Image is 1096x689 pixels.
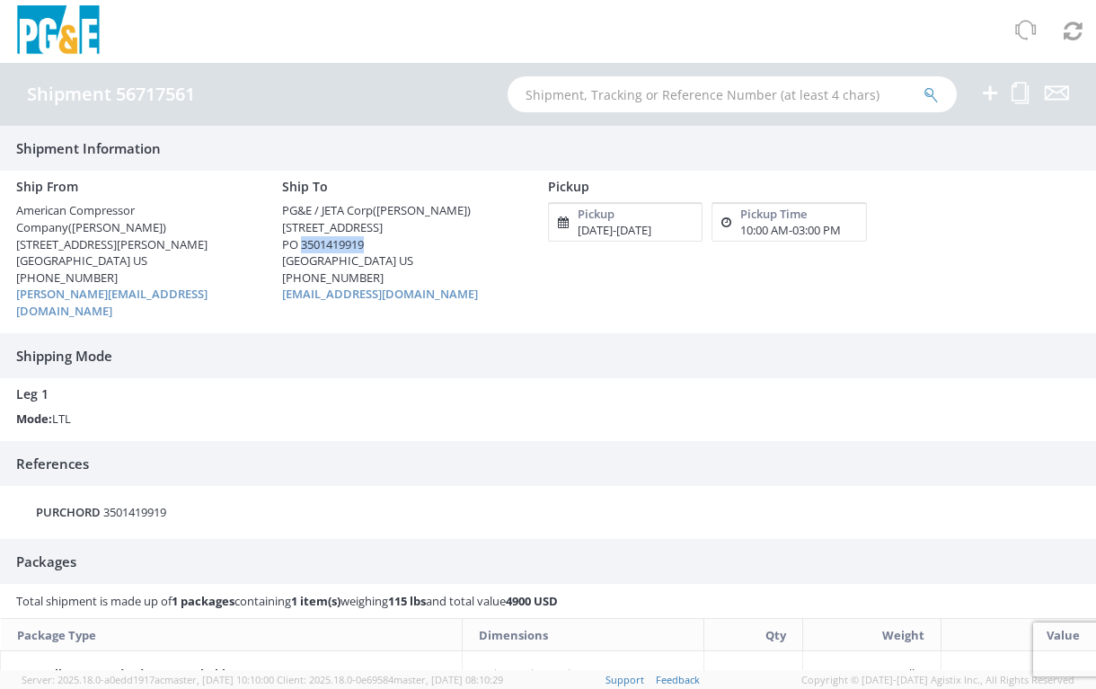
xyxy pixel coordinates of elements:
[1028,666,1080,682] strong: 4900 USD
[578,222,651,239] div: [DATE] [DATE]
[508,76,957,112] input: Shipment, Tracking or Reference Number (at least 4 chars)
[373,202,471,218] span: ([PERSON_NAME])
[463,619,704,651] th: Dimensions
[789,222,792,238] span: -
[164,673,274,686] span: master, [DATE] 10:10:00
[656,673,700,686] a: Feedback
[36,506,101,518] h5: PURCHORD
[282,269,521,287] div: [PHONE_NUMBER]
[16,252,255,269] div: [GEOGRAPHIC_DATA] US
[103,504,166,520] span: 3501419919
[172,593,234,609] strong: 1 packages
[282,236,521,253] div: PO 3501419919
[740,208,807,220] h5: Pickup Time
[388,593,426,609] strong: 115 lbs
[605,673,644,686] a: Support
[3,411,276,428] div: LTL
[282,219,521,236] div: [STREET_ADDRESS]
[16,286,208,319] a: [PERSON_NAME][EMAIL_ADDRESS][DOMAIN_NAME]
[548,180,876,193] h4: Pickup
[578,208,614,220] h5: Pickup
[13,5,103,58] img: pge-logo-06675f144f4cfa6a6814.png
[801,673,1074,687] span: Copyright © [DATE]-[DATE] Agistix Inc., All Rights Reserved
[1,619,463,651] th: Package Type
[17,666,236,682] strong: 1 x Pallet(s) Standard (Not Stackable)
[393,673,503,686] span: master, [DATE] 08:10:29
[291,593,340,609] strong: 1 item(s)
[16,180,255,193] h4: Ship From
[68,219,166,235] span: ([PERSON_NAME])
[282,252,521,269] div: [GEOGRAPHIC_DATA] US
[740,222,841,239] div: 10:00 AM 03:00 PM
[941,619,1096,651] th: Value
[277,673,503,686] span: Client: 2025.18.0-0e69584
[16,236,255,253] div: [STREET_ADDRESS][PERSON_NAME]
[22,673,274,686] span: Server: 2025.18.0-a0edd1917ac
[802,619,941,651] th: Weight
[16,387,1080,401] h4: Leg 1
[282,180,521,193] h4: Ship To
[16,269,255,287] div: [PHONE_NUMBER]
[282,202,521,219] div: PG&E / JETA Corp
[27,84,195,104] h4: Shipment 56717561
[16,202,255,235] div: American Compressor Company
[613,222,616,238] span: -
[704,619,803,651] th: Qty
[16,411,52,427] strong: Mode:
[282,286,478,302] a: [EMAIL_ADDRESS][DOMAIN_NAME]
[506,593,558,609] strong: 4900 USD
